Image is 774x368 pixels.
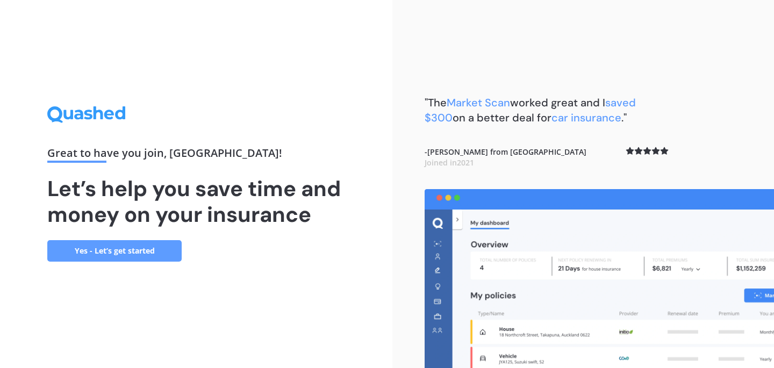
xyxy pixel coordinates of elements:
[425,147,586,168] b: - [PERSON_NAME] from [GEOGRAPHIC_DATA]
[47,148,345,163] div: Great to have you join , [GEOGRAPHIC_DATA] !
[47,176,345,227] h1: Let’s help you save time and money on your insurance
[425,157,474,168] span: Joined in 2021
[447,96,510,110] span: Market Scan
[425,96,636,125] span: saved $300
[425,189,774,368] img: dashboard.webp
[425,96,636,125] b: "The worked great and I on a better deal for ."
[551,111,621,125] span: car insurance
[47,240,182,262] a: Yes - Let’s get started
